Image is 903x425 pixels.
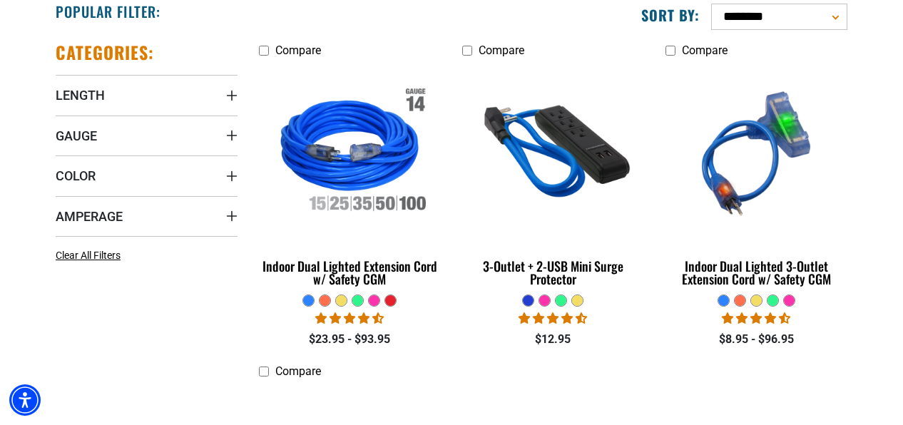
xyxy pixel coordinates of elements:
[682,43,728,57] span: Compare
[56,168,96,184] span: Color
[665,260,847,285] div: Indoor Dual Lighted 3-Outlet Extension Cord w/ Safety CGM
[259,260,441,285] div: Indoor Dual Lighted Extension Cord w/ Safety CGM
[519,312,587,325] span: 4.36 stars
[463,71,643,235] img: blue
[259,64,441,294] a: Indoor Dual Lighted Extension Cord w/ Safety CGM Indoor Dual Lighted Extension Cord w/ Safety CGM
[56,250,121,261] span: Clear All Filters
[9,384,41,416] div: Accessibility Menu
[462,331,644,348] div: $12.95
[56,128,97,144] span: Gauge
[462,260,644,285] div: 3-Outlet + 2-USB Mini Surge Protector
[275,43,321,57] span: Compare
[666,71,846,235] img: blue
[315,312,384,325] span: 4.40 stars
[462,64,644,294] a: blue 3-Outlet + 2-USB Mini Surge Protector
[275,364,321,378] span: Compare
[56,196,238,236] summary: Amperage
[56,41,154,63] h2: Categories:
[56,248,126,263] a: Clear All Filters
[56,2,160,21] h2: Popular Filter:
[722,312,790,325] span: 4.33 stars
[479,43,524,57] span: Compare
[56,75,238,115] summary: Length
[56,208,123,225] span: Amperage
[665,64,847,294] a: blue Indoor Dual Lighted 3-Outlet Extension Cord w/ Safety CGM
[260,71,440,235] img: Indoor Dual Lighted Extension Cord w/ Safety CGM
[56,116,238,155] summary: Gauge
[56,155,238,195] summary: Color
[259,331,441,348] div: $23.95 - $93.95
[665,331,847,348] div: $8.95 - $96.95
[641,6,700,24] label: Sort by:
[56,87,105,103] span: Length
